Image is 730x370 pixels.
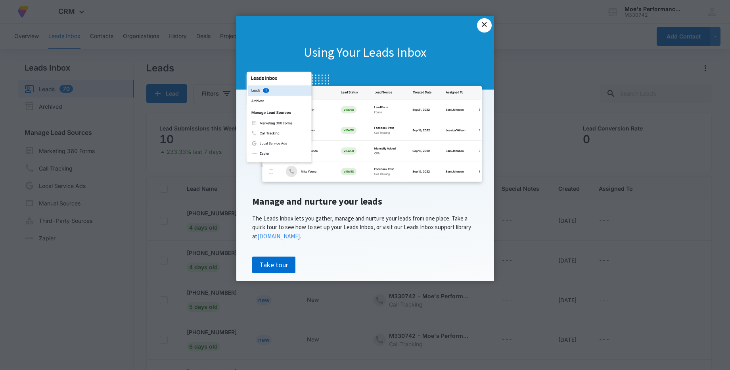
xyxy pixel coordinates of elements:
a: Take tour [252,257,295,273]
span: Manage and nurture your leads [252,195,382,207]
a: Close modal [477,18,491,33]
span: The Leads Inbox lets you gather, manage and nurture your leads from one place. Take a quick tour ... [252,215,471,240]
a: [DOMAIN_NAME] [257,232,300,240]
h1: Using Your Leads Inbox [236,44,494,61]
